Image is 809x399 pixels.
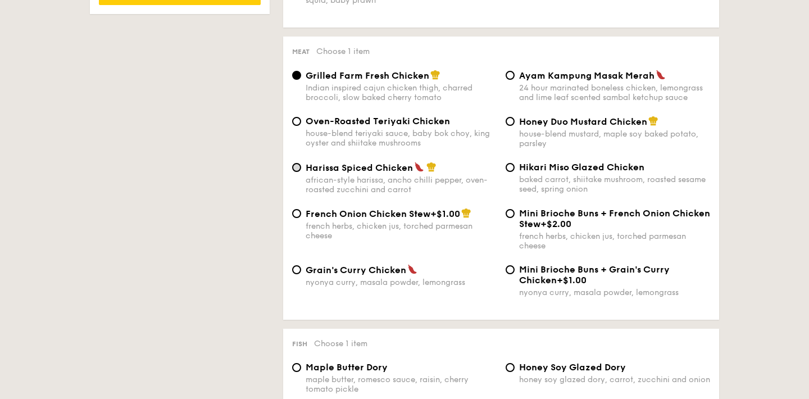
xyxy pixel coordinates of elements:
div: french herbs, chicken jus, torched parmesan cheese [519,232,710,251]
input: Grain's Curry Chickennyonya curry, masala powder, lemongrass [292,265,301,274]
div: french herbs, chicken jus, torched parmesan cheese [306,221,497,241]
div: baked carrot, shiitake mushroom, roasted sesame seed, spring onion [519,175,710,194]
span: Ayam Kampung Masak Merah [519,70,655,81]
div: Indian inspired cajun chicken thigh, charred broccoli, slow baked cherry tomato [306,83,497,102]
div: nyonya curry, masala powder, lemongrass [306,278,497,287]
div: 24 hour marinated boneless chicken, lemongrass and lime leaf scented sambal ketchup sauce [519,83,710,102]
input: Grilled Farm Fresh ChickenIndian inspired cajun chicken thigh, charred broccoli, slow baked cherr... [292,71,301,80]
img: icon-chef-hat.a58ddaea.svg [648,116,658,126]
img: icon-spicy.37a8142b.svg [414,162,424,172]
input: French Onion Chicken Stew+$1.00french herbs, chicken jus, torched parmesan cheese [292,209,301,218]
div: house-blend mustard, maple soy baked potato, parsley [519,129,710,148]
span: Grilled Farm Fresh Chicken [306,70,429,81]
span: Choose 1 item [316,47,370,56]
div: house-blend teriyaki sauce, baby bok choy, king oyster and shiitake mushrooms [306,129,497,148]
input: Honey Duo Mustard Chickenhouse-blend mustard, maple soy baked potato, parsley [506,117,515,126]
span: Mini Brioche Buns + Grain's Curry Chicken [519,264,670,285]
span: French Onion Chicken Stew [306,208,430,219]
img: icon-chef-hat.a58ddaea.svg [461,208,471,218]
input: Hikari Miso Glazed Chickenbaked carrot, shiitake mushroom, roasted sesame seed, spring onion [506,163,515,172]
img: icon-chef-hat.a58ddaea.svg [426,162,437,172]
input: Maple Butter Dorymaple butter, romesco sauce, raisin, cherry tomato pickle [292,363,301,372]
span: Fish [292,340,307,348]
span: +$1.00 [557,275,587,285]
input: Mini Brioche Buns + French Onion Chicken Stew+$2.00french herbs, chicken jus, torched parmesan ch... [506,209,515,218]
input: Ayam Kampung Masak Merah24 hour marinated boneless chicken, lemongrass and lime leaf scented samb... [506,71,515,80]
span: Hikari Miso Glazed Chicken [519,162,644,173]
input: Honey Soy Glazed Doryhoney soy glazed dory, carrot, zucchini and onion [506,363,515,372]
div: nyonya curry, masala powder, lemongrass [519,288,710,297]
span: Choose 1 item [314,339,367,348]
input: Mini Brioche Buns + Grain's Curry Chicken+$1.00nyonya curry, masala powder, lemongrass [506,265,515,274]
input: Harissa Spiced Chickenafrican-style harissa, ancho chilli pepper, oven-roasted zucchini and carrot [292,163,301,172]
img: icon-spicy.37a8142b.svg [407,264,417,274]
span: Honey Duo Mustard Chicken [519,116,647,127]
input: Oven-Roasted Teriyaki Chickenhouse-blend teriyaki sauce, baby bok choy, king oyster and shiitake ... [292,117,301,126]
span: Mini Brioche Buns + French Onion Chicken Stew [519,208,710,229]
div: maple butter, romesco sauce, raisin, cherry tomato pickle [306,375,497,394]
span: +$2.00 [540,219,571,229]
span: Maple Butter Dory [306,362,388,373]
span: Oven-Roasted Teriyaki Chicken [306,116,450,126]
span: Meat [292,48,310,56]
span: Grain's Curry Chicken [306,265,406,275]
span: +$1.00 [430,208,460,219]
div: african-style harissa, ancho chilli pepper, oven-roasted zucchini and carrot [306,175,497,194]
div: honey soy glazed dory, carrot, zucchini and onion [519,375,710,384]
img: icon-spicy.37a8142b.svg [656,70,666,80]
span: Honey Soy Glazed Dory [519,362,626,373]
img: icon-chef-hat.a58ddaea.svg [430,70,440,80]
span: Harissa Spiced Chicken [306,162,413,173]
